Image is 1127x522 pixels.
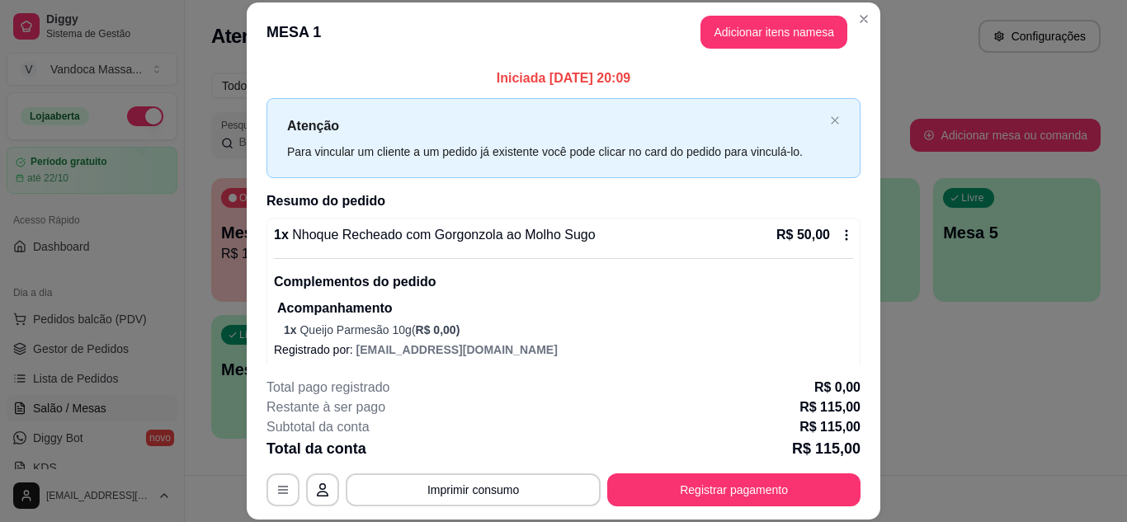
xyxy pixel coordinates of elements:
p: R$ 115,00 [792,437,861,460]
p: Total pago registrado [266,378,389,397]
p: Subtotal da conta [266,417,370,437]
h2: Resumo do pedido [266,191,861,211]
button: Imprimir consumo [346,473,601,506]
p: 1 x [274,225,596,245]
button: Close [851,6,877,32]
span: Nhoque Recheado com Gorgonzola ao Molho Sugo [289,228,596,242]
button: close [830,115,840,126]
header: MESA 1 [247,2,880,62]
p: Registrado por: [274,341,853,358]
p: R$ 115,00 [799,417,861,437]
button: Adicionar itens namesa [700,16,847,49]
p: Total da conta [266,437,366,460]
p: R$ 115,00 [799,397,861,417]
p: Iniciada [DATE] 20:09 [266,68,861,88]
p: Restante à ser pago [266,397,385,417]
button: Registrar pagamento [607,473,861,506]
p: Complementos do pedido [274,272,853,292]
span: [EMAIL_ADDRESS][DOMAIN_NAME] [356,343,558,356]
p: R$ 0,00 [814,378,861,397]
span: 1 x [284,323,299,336]
p: R$ 50,00 [776,225,830,245]
span: R$ 0,00 ) [416,323,460,336]
span: close [830,115,840,125]
p: Acompanhamento [277,299,853,318]
p: Queijo Parmesão 10g ( [284,322,853,338]
p: Atenção [287,115,823,136]
div: Para vincular um cliente a um pedido já existente você pode clicar no card do pedido para vinculá... [287,143,823,161]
